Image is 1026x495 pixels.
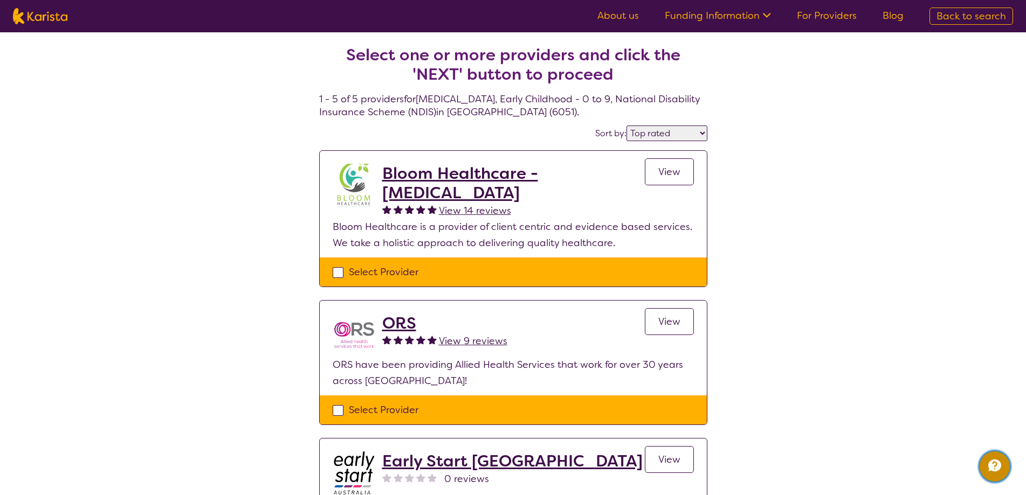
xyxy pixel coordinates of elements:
a: Back to search [929,8,1013,25]
img: spuawodjbinfufaxyzcf.jpg [333,164,376,207]
h2: Select one or more providers and click the 'NEXT' button to proceed [332,45,694,84]
img: fullstar [405,205,414,214]
img: fullstar [428,335,437,344]
img: bdpoyytkvdhmeftzccod.jpg [333,451,376,494]
span: 0 reviews [444,471,489,487]
p: Bloom Healthcare is a provider of client centric and evidence based services. We take a holistic ... [333,219,694,251]
a: Funding Information [665,9,771,22]
img: nspbnteb0roocrxnmwip.png [333,313,376,357]
img: fullstar [416,335,425,344]
a: View [645,446,694,473]
span: View [658,165,680,178]
img: nonereviewstar [405,473,414,482]
img: fullstar [382,335,391,344]
a: For Providers [797,9,857,22]
a: ORS [382,313,507,333]
img: Karista logo [13,8,67,24]
a: View [645,158,694,185]
img: fullstar [405,335,414,344]
a: View 14 reviews [439,203,511,219]
button: Channel Menu [980,451,1010,482]
span: View [658,453,680,466]
a: About us [597,9,639,22]
a: Blog [883,9,904,22]
span: View 14 reviews [439,204,511,217]
img: nonereviewstar [394,473,403,482]
img: fullstar [428,205,437,214]
span: View [658,315,680,328]
h4: 1 - 5 of 5 providers for [MEDICAL_DATA] , Early Childhood - 0 to 9 , National Disability Insuranc... [319,19,707,118]
a: View [645,308,694,335]
img: nonereviewstar [428,473,437,482]
a: Bloom Healthcare - [MEDICAL_DATA] [382,164,645,203]
p: ORS have been providing Allied Health Services that work for over 30 years across [GEOGRAPHIC_DATA]! [333,357,694,389]
span: Back to search [937,10,1006,23]
img: fullstar [382,205,391,214]
img: nonereviewstar [382,473,391,482]
img: fullstar [394,335,403,344]
img: fullstar [394,205,403,214]
img: nonereviewstar [416,473,425,482]
span: View 9 reviews [439,334,507,347]
a: Early Start [GEOGRAPHIC_DATA] [382,451,643,471]
a: View 9 reviews [439,333,507,349]
img: fullstar [416,205,425,214]
label: Sort by: [595,128,626,139]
